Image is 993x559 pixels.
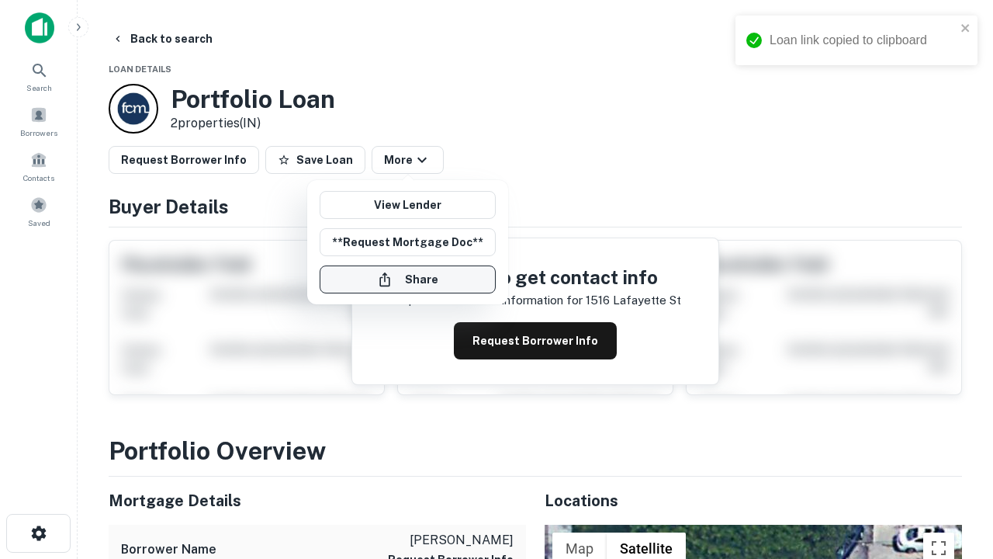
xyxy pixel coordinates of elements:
[320,228,496,256] button: **Request Mortgage Doc**
[770,31,956,50] div: Loan link copied to clipboard
[320,266,496,293] button: Share
[320,191,496,219] a: View Lender
[960,22,971,36] button: close
[915,435,993,509] iframe: Chat Widget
